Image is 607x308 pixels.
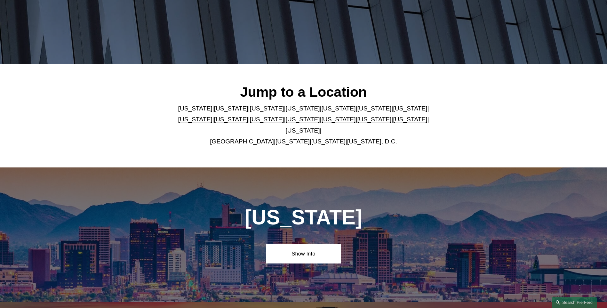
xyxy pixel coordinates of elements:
a: [US_STATE] [321,105,355,112]
a: [US_STATE] [178,105,212,112]
a: [US_STATE] [311,138,346,145]
a: Search this site [552,297,597,308]
a: [US_STATE] [321,116,355,123]
a: [US_STATE] [357,116,391,123]
a: [US_STATE] [250,105,284,112]
p: | | | | | | | | | | | | | | | | | | [173,103,434,147]
a: [US_STATE] [286,116,320,123]
a: [US_STATE] [214,116,248,123]
a: [US_STATE] [250,116,284,123]
h1: [US_STATE] [210,206,397,229]
a: [US_STATE] [286,105,320,112]
h2: Jump to a Location [173,84,434,100]
a: [US_STATE] [393,105,427,112]
a: Show Info [266,244,341,263]
a: [US_STATE] [178,116,212,123]
a: [US_STATE] [276,138,310,145]
a: [US_STATE] [393,116,427,123]
a: [US_STATE] [214,105,248,112]
a: [US_STATE] [357,105,391,112]
a: [GEOGRAPHIC_DATA] [210,138,274,145]
a: [US_STATE], D.C. [347,138,397,145]
a: [US_STATE] [286,127,320,134]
